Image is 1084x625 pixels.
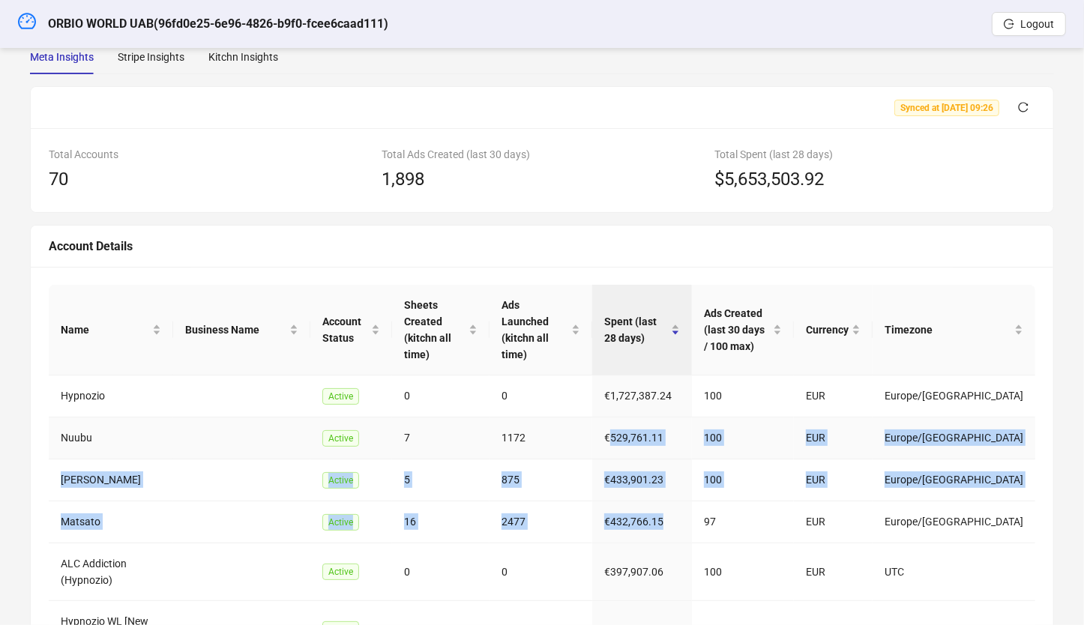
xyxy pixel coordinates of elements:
[49,501,173,543] td: Matsato
[490,375,592,417] td: 0
[490,501,592,543] td: 2477
[310,285,392,375] th: Account Status
[992,12,1066,36] button: Logout
[49,146,370,163] div: Total Accounts
[392,417,490,459] td: 7
[382,169,424,190] span: 1,898
[592,543,692,601] td: €397,907.06
[404,297,466,363] span: Sheets Created (kitchn all time)
[1018,102,1029,112] span: reload
[30,49,94,65] div: Meta Insights
[873,459,1035,501] td: Europe/[GEOGRAPHIC_DATA]
[592,417,692,459] td: €529,761.11
[704,305,770,354] span: Ads Created (last 30 days / 100 max)
[1004,19,1014,29] span: logout
[692,501,794,543] td: 97
[322,313,368,346] span: Account Status
[49,417,173,459] td: Nuubu
[18,12,36,30] span: dashboard
[592,285,692,375] th: Spent (last 28 days)
[794,417,873,459] td: EUR
[185,321,286,338] span: Business Name
[604,313,668,346] span: Spent (last 28 days)
[490,459,592,501] td: 875
[873,375,1035,417] td: Europe/[GEOGRAPHIC_DATA]
[873,501,1035,543] td: Europe/[GEOGRAPHIC_DATA]
[322,388,359,405] span: Active
[692,459,794,501] td: 100
[490,285,592,375] th: Ads Launched (kitchn all time)
[692,417,794,459] td: 100
[322,472,359,489] span: Active
[502,297,568,363] span: Ads Launched (kitchn all time)
[392,285,490,375] th: Sheets Created (kitchn all time)
[322,430,359,447] span: Active
[61,321,149,338] span: Name
[49,237,1035,256] div: Account Details
[894,100,999,116] span: Synced at [DATE] 09:26
[173,285,310,375] th: Business Name
[118,49,184,65] div: Stripe Insights
[714,166,824,194] span: $5,653,503.92
[49,285,173,375] th: Name
[208,49,278,65] div: Kitchn Insights
[873,543,1035,601] td: UTC
[692,285,794,375] th: Ads Created (last 30 days / 100 max)
[592,501,692,543] td: €432,766.15
[592,459,692,501] td: €433,901.23
[49,169,68,190] span: 70
[392,543,490,601] td: 0
[794,459,873,501] td: EUR
[873,285,1035,375] th: Timezone
[794,285,873,375] th: Currency
[48,15,388,33] h5: ORBIO WORLD UAB ( 96fd0e25-6e96-4826-b9f0-fcee6caad111 )
[873,417,1035,459] td: Europe/[GEOGRAPHIC_DATA]
[392,501,490,543] td: 16
[1020,18,1054,30] span: Logout
[49,375,173,417] td: Hypnozio
[490,543,592,601] td: 0
[794,375,873,417] td: EUR
[49,459,173,501] td: [PERSON_NAME]
[490,417,592,459] td: 1172
[714,146,1035,163] div: Total Spent (last 28 days)
[382,146,702,163] div: Total Ads Created (last 30 days)
[692,543,794,601] td: 100
[592,375,692,417] td: €1,727,387.24
[392,375,490,417] td: 0
[322,564,359,580] span: Active
[692,375,794,417] td: 100
[322,514,359,531] span: Active
[794,501,873,543] td: EUR
[806,321,849,338] span: Currency
[794,543,873,601] td: EUR
[885,321,1011,338] span: Timezone
[49,543,173,601] td: ALC Addiction (Hypnozio)
[392,459,490,501] td: 5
